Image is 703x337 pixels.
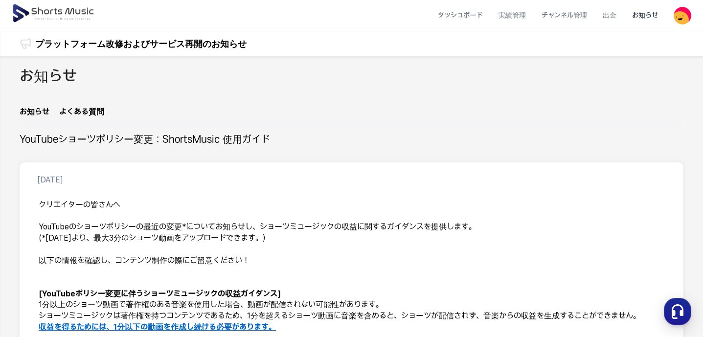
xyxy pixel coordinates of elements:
[491,2,534,28] a: 実績管理
[20,38,31,49] img: 알림 아이콘
[37,174,63,186] p: [DATE]
[534,2,595,28] a: チャンネル管理
[59,106,104,123] a: よくある質問
[39,289,281,298] strong: [YouTubeポリシー変更に伴うショーツミュージックの収益ガイダンス]
[624,2,666,28] a: お知らせ
[20,66,77,88] h2: お知らせ
[674,7,691,24] img: 사용자 이미지
[39,322,276,332] u: 収益を得るためには、1分以下の動画を作成し続ける必要があります。
[39,311,664,322] p: ショーツミュージックは著作権を持つコンテンツであるため、1分を超えるショーツ動画に音楽を含めると、ショーツが配信されず、音楽からの収益を生成することができません。
[39,255,664,267] p: 以下の情報を確認し、コンテンツ制作の際にご留意ください！
[39,299,664,311] p: 1分以上のショーツ動画で著作権のある音楽を使用した場合、動画が配信されない可能性があります。
[20,133,270,147] h2: YouTubeショーツポリシー変更：ShortsMusic 使用ガイド
[20,106,49,123] a: お知らせ
[595,2,624,28] a: 出金
[39,222,664,233] p: YouTubeのショーツポリシーの最近の変更*についてお知らせし、ショーツミュージックの収益に関するガイダンスを提供します。
[35,37,247,50] a: プラットフォーム改修およびサービス再開のお知らせ
[39,233,266,243] em: (*[DATE]より、最大3分のショーツ動画をアップロードできます。)
[39,200,664,211] h3: クリエイターの皆さんへ
[430,2,491,28] a: ダッシュボード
